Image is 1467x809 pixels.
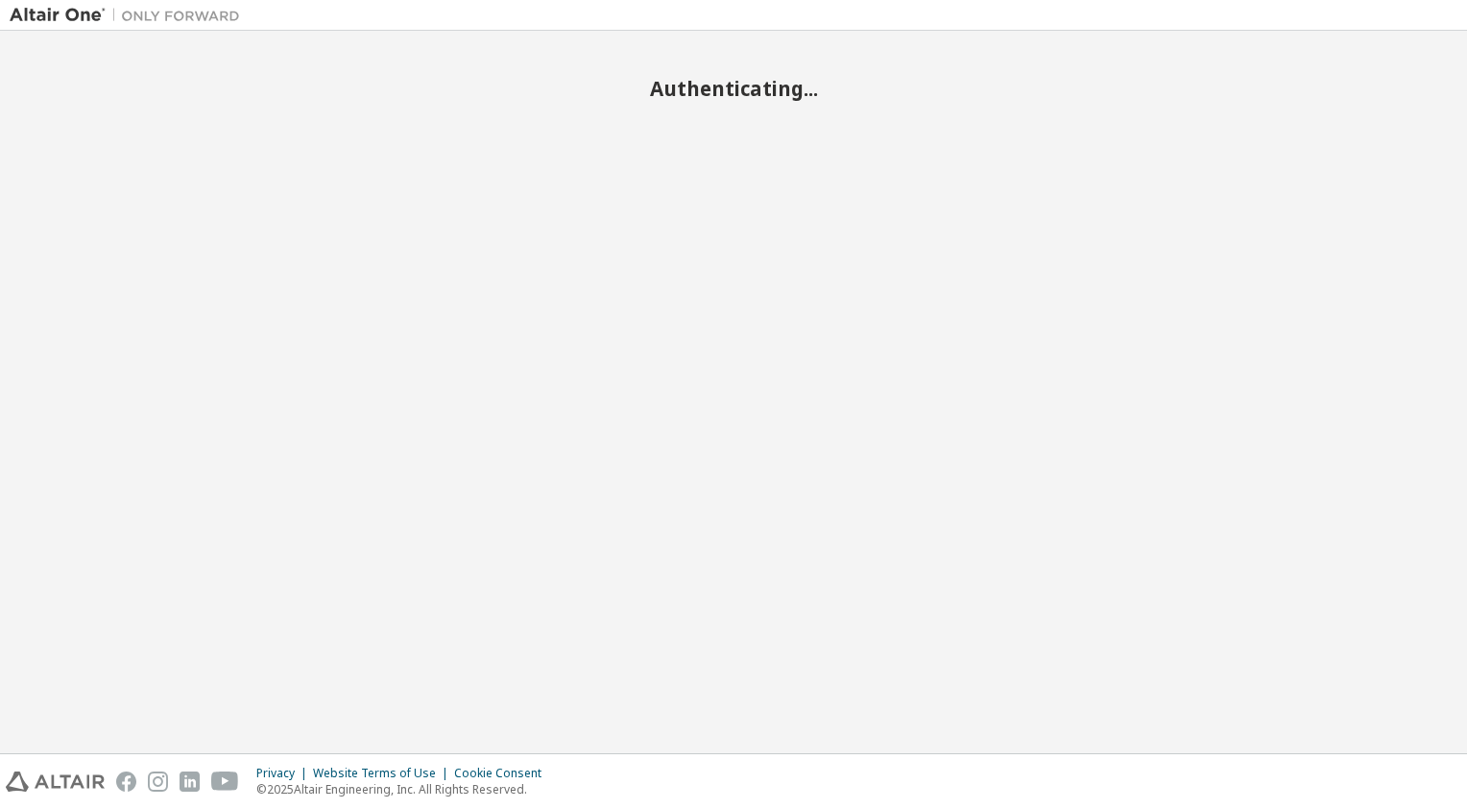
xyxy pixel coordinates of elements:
[256,781,553,797] p: © 2025 Altair Engineering, Inc. All Rights Reserved.
[10,76,1457,101] h2: Authenticating...
[256,766,313,781] div: Privacy
[10,6,250,25] img: Altair One
[180,772,200,792] img: linkedin.svg
[116,772,136,792] img: facebook.svg
[454,766,553,781] div: Cookie Consent
[6,772,105,792] img: altair_logo.svg
[313,766,454,781] div: Website Terms of Use
[211,772,239,792] img: youtube.svg
[148,772,168,792] img: instagram.svg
